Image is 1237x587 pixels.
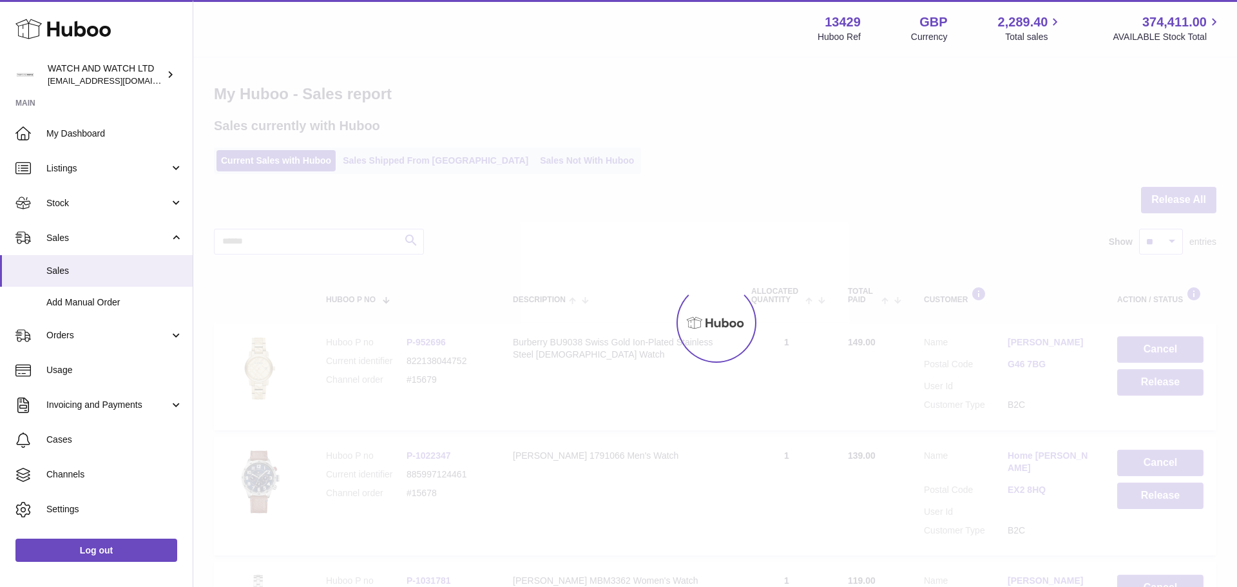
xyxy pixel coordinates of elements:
span: Listings [46,162,169,175]
img: internalAdmin-13429@internal.huboo.com [15,65,35,84]
span: AVAILABLE Stock Total [1113,31,1222,43]
span: Sales [46,232,169,244]
span: [EMAIL_ADDRESS][DOMAIN_NAME] [48,75,189,86]
span: My Dashboard [46,128,183,140]
span: Sales [46,265,183,277]
a: 374,411.00 AVAILABLE Stock Total [1113,14,1222,43]
span: 374,411.00 [1142,14,1207,31]
span: Channels [46,468,183,481]
div: WATCH AND WATCH LTD [48,63,164,87]
span: Orders [46,329,169,342]
div: Currency [911,31,948,43]
span: Invoicing and Payments [46,399,169,411]
strong: GBP [919,14,947,31]
span: Usage [46,364,183,376]
a: 2,289.40 Total sales [998,14,1063,43]
span: Cases [46,434,183,446]
span: Add Manual Order [46,296,183,309]
span: Settings [46,503,183,515]
span: 2,289.40 [998,14,1048,31]
div: Huboo Ref [818,31,861,43]
strong: 13429 [825,14,861,31]
span: Total sales [1005,31,1062,43]
a: Log out [15,539,177,562]
span: Stock [46,197,169,209]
